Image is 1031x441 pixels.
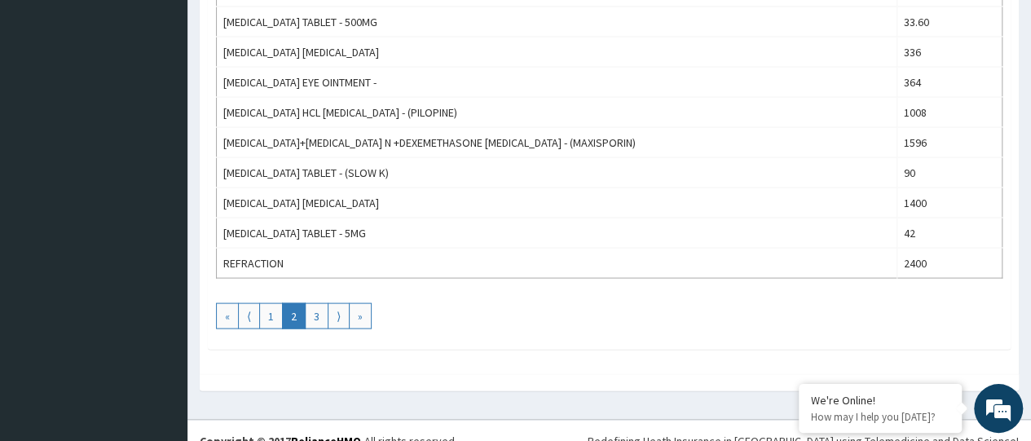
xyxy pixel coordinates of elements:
td: [MEDICAL_DATA] HCL [MEDICAL_DATA] - (PILOPINE) [217,97,897,127]
td: 1400 [897,187,1002,218]
td: 42 [897,218,1002,248]
td: [MEDICAL_DATA]+[MEDICAL_DATA] N +DEXEMETHASONE [MEDICAL_DATA] - (MAXISPORIN) [217,127,897,157]
img: d_794563401_company_1708531726252_794563401 [30,82,66,122]
td: [MEDICAL_DATA] TABLET - (SLOW K) [217,157,897,187]
a: Go to page number 1 [259,302,283,329]
div: Chat with us now [85,91,274,112]
td: [MEDICAL_DATA] TABLET - 5MG [217,218,897,248]
td: [MEDICAL_DATA] [MEDICAL_DATA] [217,37,897,67]
a: Go to first page [216,302,239,329]
a: Go to previous page [238,302,260,329]
td: REFRACTION [217,248,897,278]
div: Minimize live chat window [267,8,306,47]
span: We're online! [95,122,225,287]
td: [MEDICAL_DATA] [MEDICAL_DATA] [217,187,897,218]
a: Go to page number 2 [282,302,306,329]
td: 33.60 [897,7,1002,37]
td: 364 [897,67,1002,97]
p: How may I help you today? [811,410,949,424]
textarea: Type your message and hit 'Enter' [8,280,311,337]
a: Go to last page [349,302,372,329]
td: 1008 [897,97,1002,127]
div: We're Online! [811,393,949,408]
td: [MEDICAL_DATA] TABLET - 500MG [217,7,897,37]
td: 336 [897,37,1002,67]
td: 90 [897,157,1002,187]
a: Go to page number 3 [305,302,328,329]
td: [MEDICAL_DATA] EYE OINTMENT - [217,67,897,97]
td: 2400 [897,248,1002,278]
td: 1596 [897,127,1002,157]
a: Go to next page [328,302,350,329]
